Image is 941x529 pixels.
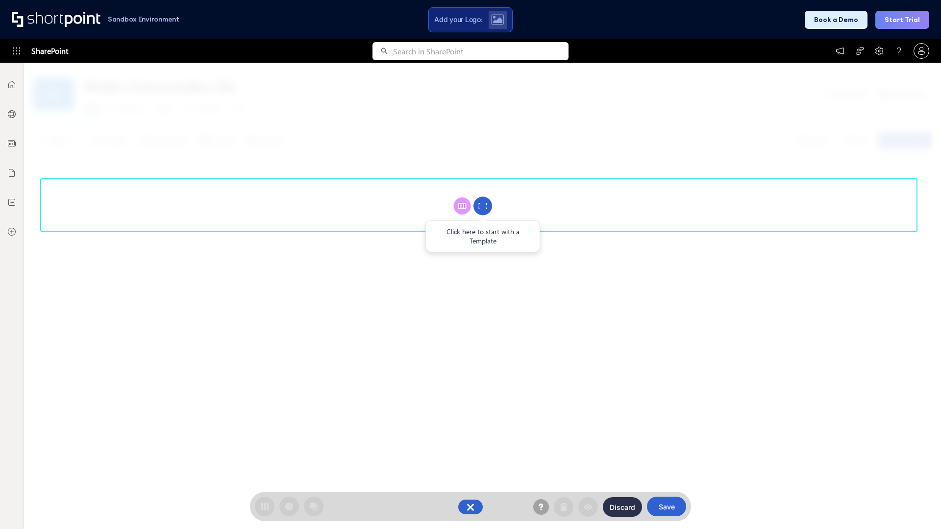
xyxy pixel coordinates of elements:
[491,14,504,25] img: Upload logo
[892,482,941,529] iframe: Chat Widget
[805,11,867,29] button: Book a Demo
[603,497,642,517] button: Discard
[647,497,686,516] button: Save
[31,39,68,63] span: SharePoint
[393,42,569,60] input: Search in SharePoint
[875,11,929,29] button: Start Trial
[108,17,179,22] h1: Sandbox Environment
[434,15,482,24] span: Add your Logo:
